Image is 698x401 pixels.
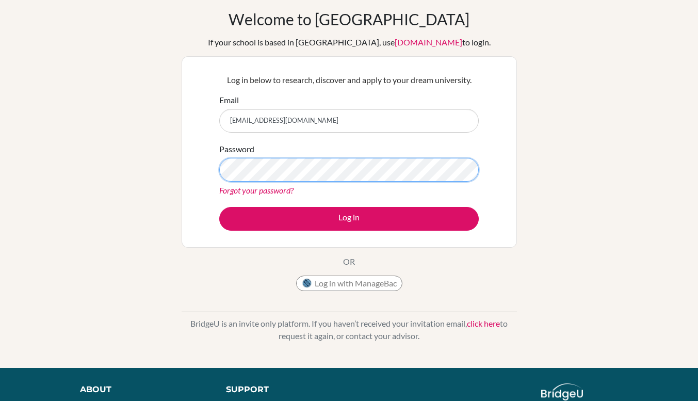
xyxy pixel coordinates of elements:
div: About [80,383,203,396]
label: Password [219,143,254,155]
button: Log in with ManageBac [296,276,402,291]
h1: Welcome to [GEOGRAPHIC_DATA] [229,10,469,28]
p: Log in below to research, discover and apply to your dream university. [219,74,479,86]
a: [DOMAIN_NAME] [395,37,462,47]
div: Support [226,383,338,396]
button: Log in [219,207,479,231]
label: Email [219,94,239,106]
img: logo_white@2x-f4f0deed5e89b7ecb1c2cc34c3e3d731f90f0f143d5ea2071677605dd97b5244.png [541,383,583,400]
p: OR [343,255,355,268]
a: click here [467,318,500,328]
a: Forgot your password? [219,185,294,195]
div: If your school is based in [GEOGRAPHIC_DATA], use to login. [208,36,491,49]
p: BridgeU is an invite only platform. If you haven’t received your invitation email, to request it ... [182,317,517,342]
